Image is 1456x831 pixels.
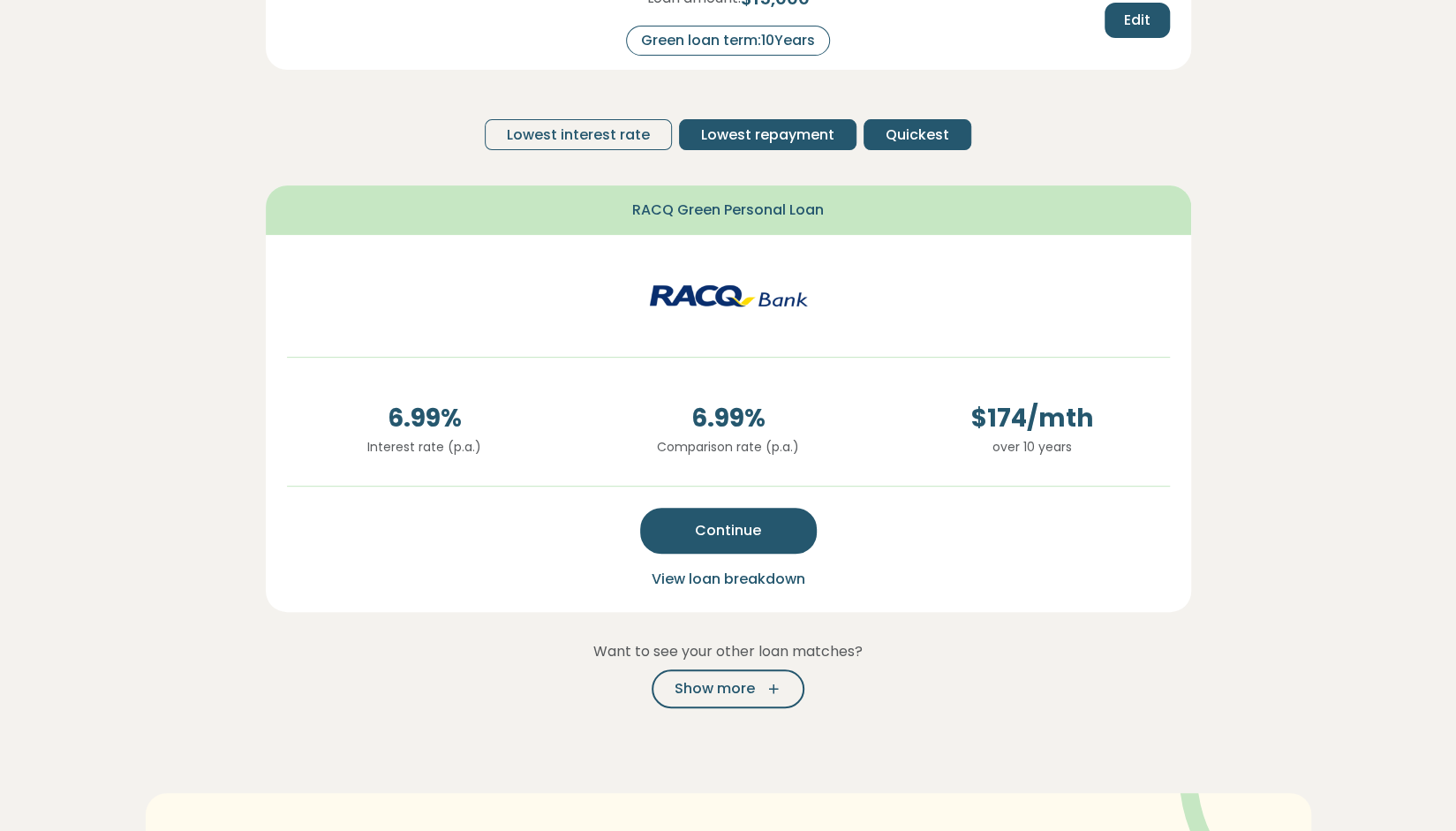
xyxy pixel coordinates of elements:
[701,125,834,146] span: Lowest repayment
[646,568,811,591] button: View loan breakdown
[1124,10,1150,31] span: Edit
[649,256,808,336] img: racq-personal logo
[894,437,1170,457] p: over 10 years
[886,125,949,146] span: Quickest
[266,640,1191,663] p: Want to see your other loan matches?
[640,508,817,554] button: Continue
[287,400,562,437] span: 6.99 %
[485,119,672,150] button: Lowest interest rate
[626,26,830,56] div: Green loan term: 10 Years
[1105,3,1170,38] button: Edit
[287,437,562,457] p: Interest rate (p.a.)
[864,119,971,150] button: Quickest
[591,437,866,457] p: Comparison rate (p.a.)
[894,400,1170,437] span: $ 174 /mth
[632,200,824,221] span: RACQ Green Personal Loan
[591,400,866,437] span: 6.99 %
[652,669,804,708] button: Show more
[507,125,650,146] span: Lowest interest rate
[695,520,761,541] span: Continue
[679,119,856,150] button: Lowest repayment
[652,569,805,589] span: View loan breakdown
[675,678,755,699] span: Show more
